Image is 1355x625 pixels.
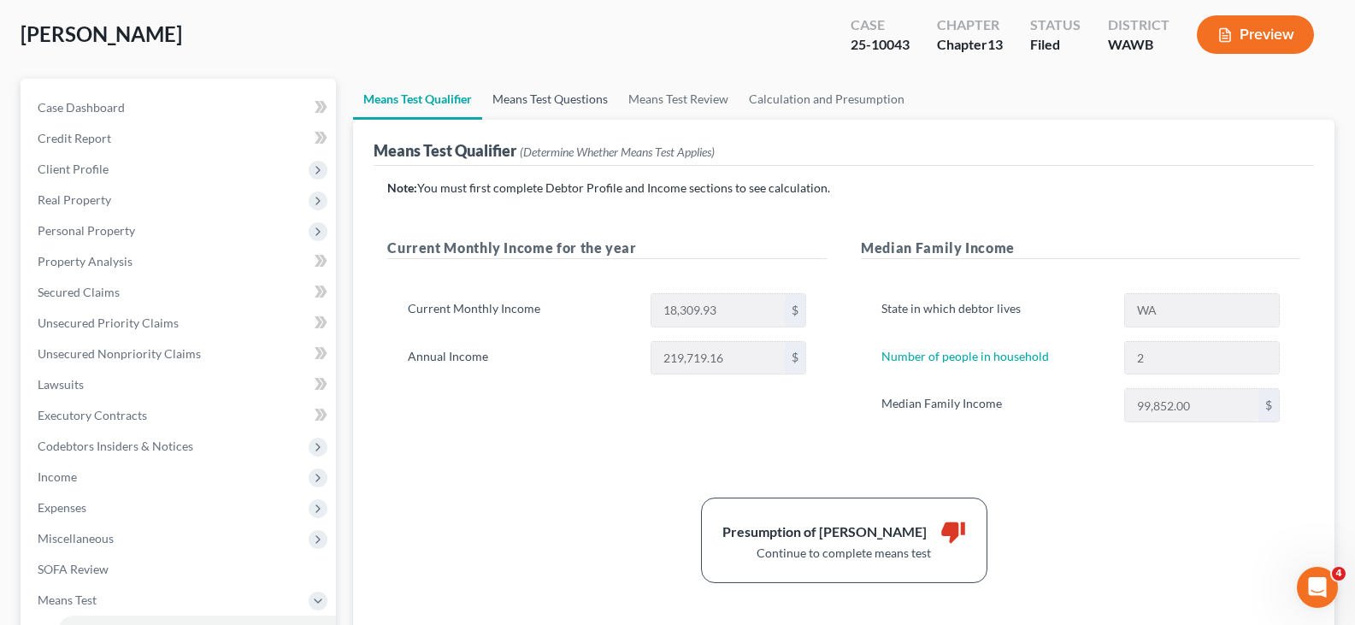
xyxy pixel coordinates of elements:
a: Secured Claims [24,277,336,308]
a: Lawsuits [24,369,336,400]
span: [PERSON_NAME] [21,21,182,46]
label: Median Family Income [873,388,1115,422]
span: Means Test [38,593,97,607]
span: Property Analysis [38,254,133,268]
strong: Note: [387,180,417,195]
div: Presumption of [PERSON_NAME] [722,522,927,542]
span: Lawsuits [38,377,84,392]
i: thumb_down [940,519,966,545]
span: Real Property [38,192,111,207]
span: Credit Report [38,131,111,145]
div: Case [851,15,910,35]
span: (Determine Whether Means Test Applies) [520,144,715,159]
span: Codebtors Insiders & Notices [38,439,193,453]
div: Means Test Qualifier [374,140,715,161]
label: Annual Income [399,341,641,375]
h5: Median Family Income [861,238,1300,259]
iframe: Intercom live chat [1297,567,1338,608]
span: Miscellaneous [38,531,114,545]
input: State [1125,294,1279,327]
span: Expenses [38,500,86,515]
div: 25-10043 [851,35,910,55]
span: Case Dashboard [38,100,125,115]
input: -- [1125,342,1279,374]
h5: Current Monthly Income for the year [387,238,827,259]
span: Unsecured Priority Claims [38,315,179,330]
span: Executory Contracts [38,408,147,422]
a: Unsecured Priority Claims [24,308,336,339]
div: $ [785,342,805,374]
button: Preview [1197,15,1314,54]
span: Client Profile [38,162,109,176]
label: Current Monthly Income [399,293,641,327]
a: Case Dashboard [24,92,336,123]
div: WAWB [1108,35,1169,55]
p: You must first complete Debtor Profile and Income sections to see calculation. [387,180,1300,197]
span: SOFA Review [38,562,109,576]
a: Property Analysis [24,246,336,277]
a: Number of people in household [881,349,1049,363]
a: Unsecured Nonpriority Claims [24,339,336,369]
input: 0.00 [651,294,785,327]
label: State in which debtor lives [873,293,1115,327]
a: Executory Contracts [24,400,336,431]
span: Unsecured Nonpriority Claims [38,346,201,361]
span: Secured Claims [38,285,120,299]
div: $ [785,294,805,327]
span: 4 [1332,567,1346,581]
div: Filed [1030,35,1081,55]
span: Personal Property [38,223,135,238]
div: Chapter [937,15,1003,35]
div: Chapter [937,35,1003,55]
span: 13 [987,36,1003,52]
div: Status [1030,15,1081,35]
a: Credit Report [24,123,336,154]
a: Calculation and Presumption [739,79,915,120]
div: Continue to complete means test [722,545,966,562]
input: 0.00 [1125,389,1258,422]
a: SOFA Review [24,554,336,585]
span: Income [38,469,77,484]
a: Means Test Questions [482,79,618,120]
div: District [1108,15,1169,35]
a: Means Test Qualifier [353,79,482,120]
a: Means Test Review [618,79,739,120]
div: $ [1258,389,1279,422]
input: 0.00 [651,342,785,374]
